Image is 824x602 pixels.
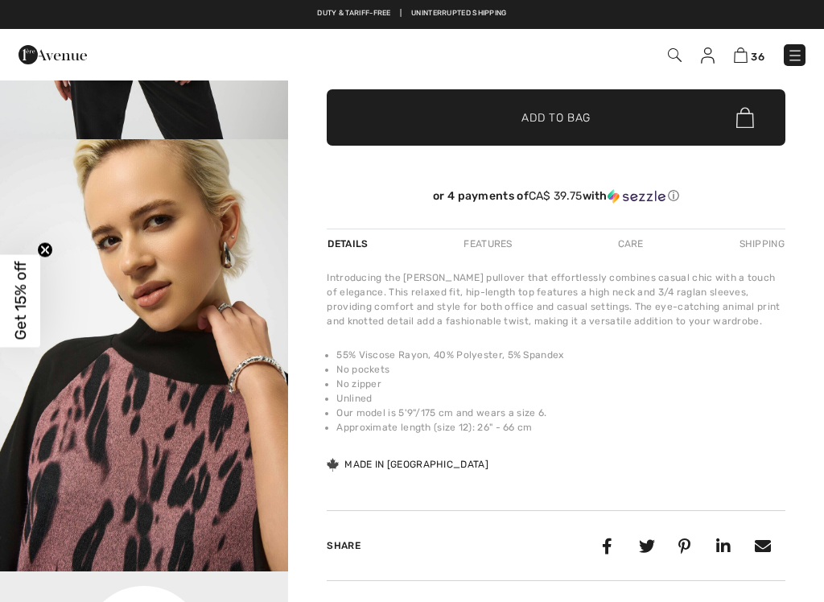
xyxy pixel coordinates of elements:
[327,229,372,258] div: Details
[735,229,785,258] div: Shipping
[336,362,785,377] li: No pockets
[701,47,715,64] img: My Info
[37,242,53,258] button: Close teaser
[336,377,785,391] li: No zipper
[327,457,488,472] div: Made in [GEOGRAPHIC_DATA]
[736,107,754,128] img: Bag.svg
[19,46,87,61] a: 1ère Avenue
[734,45,764,64] a: 36
[327,189,785,204] div: or 4 payments of with
[604,229,657,258] div: Care
[787,47,803,64] img: Menu
[450,229,525,258] div: Features
[336,391,785,406] li: Unlined
[327,189,785,209] div: or 4 payments ofCA$ 39.75withSezzle Click to learn more about Sezzle
[734,47,748,63] img: Shopping Bag
[668,48,682,62] img: Search
[336,348,785,362] li: 55% Viscose Rayon, 40% Polyester, 5% Spandex
[327,270,785,328] div: Introducing the [PERSON_NAME] pullover that effortlessly combines casual chic with a touch of ele...
[608,189,665,204] img: Sezzle
[751,51,764,63] span: 36
[521,109,591,126] span: Add to Bag
[11,262,30,340] span: Get 15% off
[336,406,785,420] li: Our model is 5'9"/175 cm and wears a size 6.
[336,420,785,435] li: Approximate length (size 12): 26" - 66 cm
[19,39,87,71] img: 1ère Avenue
[327,89,785,146] button: Add to Bag
[327,540,360,551] span: Share
[529,189,583,203] span: CA$ 39.75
